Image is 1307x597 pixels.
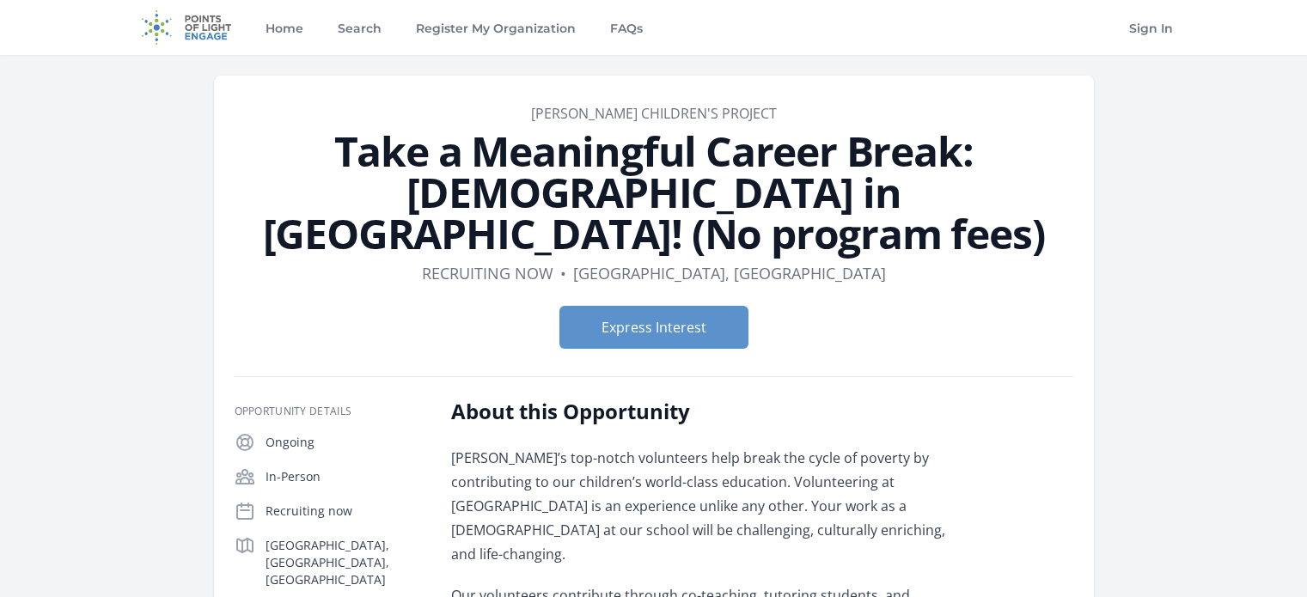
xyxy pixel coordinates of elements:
p: [GEOGRAPHIC_DATA], [GEOGRAPHIC_DATA], [GEOGRAPHIC_DATA] [266,537,424,588]
h1: Take a Meaningful Career Break: [DEMOGRAPHIC_DATA] in [GEOGRAPHIC_DATA]! (No program fees) [235,131,1073,254]
dd: Recruiting now [422,261,553,285]
div: • [560,261,566,285]
p: Recruiting now [266,503,424,520]
p: [PERSON_NAME]’s top-notch volunteers help break the cycle of poverty by contributing to our child... [451,446,954,566]
button: Express Interest [559,306,748,349]
dd: [GEOGRAPHIC_DATA], [GEOGRAPHIC_DATA] [573,261,886,285]
a: [PERSON_NAME] Children's Project [531,104,777,123]
p: Ongoing [266,434,424,451]
h3: Opportunity Details [235,405,424,418]
h2: About this Opportunity [451,398,954,425]
p: In-Person [266,468,424,485]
